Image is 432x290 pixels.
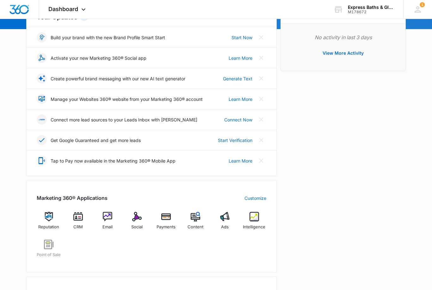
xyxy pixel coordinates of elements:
[243,224,265,230] span: Intelligence
[242,212,266,235] a: Intelligence
[291,34,395,41] p: No activity in last 3 days
[223,75,252,82] a: Generate Text
[256,156,266,166] button: Close
[73,224,83,230] span: CRM
[125,212,149,235] a: Social
[96,212,120,235] a: Email
[51,55,146,61] p: Activate your new Marketing 360® Social app
[229,157,252,164] a: Learn More
[348,10,394,14] div: account id
[51,157,176,164] p: Tap to Pay now available in the Marketing 360® Mobile App
[256,135,266,145] button: Close
[48,6,78,12] span: Dashboard
[37,212,61,235] a: Reputation
[51,34,165,41] p: Build your brand with the new Brand Profile Smart Start
[244,195,266,201] a: Customize
[188,224,203,230] span: Content
[256,94,266,104] button: Close
[229,55,252,61] a: Learn More
[213,212,237,235] a: Ads
[37,194,108,202] h2: Marketing 360® Applications
[256,114,266,125] button: Close
[348,5,394,10] div: account name
[221,224,229,230] span: Ads
[256,53,266,63] button: Close
[231,34,252,41] a: Start Now
[224,116,252,123] a: Connect Now
[51,75,185,82] p: Create powerful brand messaging with our new AI text generator
[51,116,197,123] p: Connect more lead sources to your Leads Inbox with [PERSON_NAME]
[218,137,252,144] a: Start Verification
[131,224,143,230] span: Social
[51,137,141,144] p: Get Google Guaranteed and get more leads
[229,96,252,102] a: Learn More
[66,212,90,235] a: CRM
[420,2,425,7] span: 1
[37,252,61,258] span: Point of Sale
[157,224,176,230] span: Payments
[183,212,208,235] a: Content
[420,2,425,7] div: notifications count
[102,224,113,230] span: Email
[51,96,203,102] p: Manage your Websites 360® website from your Marketing 360® account
[154,212,178,235] a: Payments
[37,240,61,262] a: Point of Sale
[256,73,266,83] button: Close
[38,224,59,230] span: Reputation
[316,46,370,61] button: View More Activity
[256,32,266,42] button: Close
